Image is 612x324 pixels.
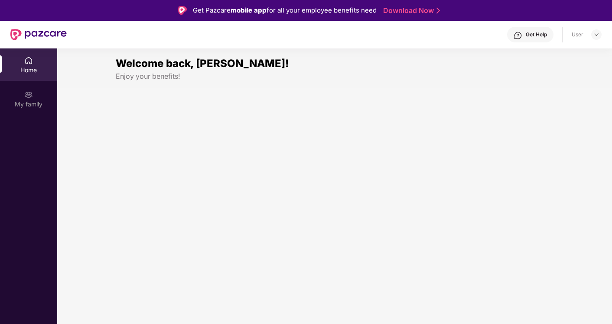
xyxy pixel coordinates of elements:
a: Download Now [383,6,437,15]
span: Welcome back, [PERSON_NAME]! [116,57,289,70]
div: Enjoy your benefits! [116,72,553,81]
img: svg+xml;base64,PHN2ZyBpZD0iSG9tZSIgeG1sbnM9Imh0dHA6Ly93d3cudzMub3JnLzIwMDAvc3ZnIiB3aWR0aD0iMjAiIG... [24,56,33,65]
img: svg+xml;base64,PHN2ZyB3aWR0aD0iMjAiIGhlaWdodD0iMjAiIHZpZXdCb3g9IjAgMCAyMCAyMCIgZmlsbD0ibm9uZSIgeG... [24,90,33,99]
strong: mobile app [231,6,267,14]
div: Get Pazcare for all your employee benefits need [193,5,377,16]
img: svg+xml;base64,PHN2ZyBpZD0iSGVscC0zMngzMiIgeG1sbnM9Imh0dHA6Ly93d3cudzMub3JnLzIwMDAvc3ZnIiB3aWR0aD... [514,31,522,40]
img: Logo [178,6,187,15]
img: New Pazcare Logo [10,29,67,40]
div: Get Help [526,31,547,38]
div: User [572,31,583,38]
img: Stroke [436,6,440,15]
img: svg+xml;base64,PHN2ZyBpZD0iRHJvcGRvd24tMzJ4MzIiIHhtbG5zPSJodHRwOi8vd3d3LnczLm9yZy8yMDAwL3N2ZyIgd2... [593,31,600,38]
